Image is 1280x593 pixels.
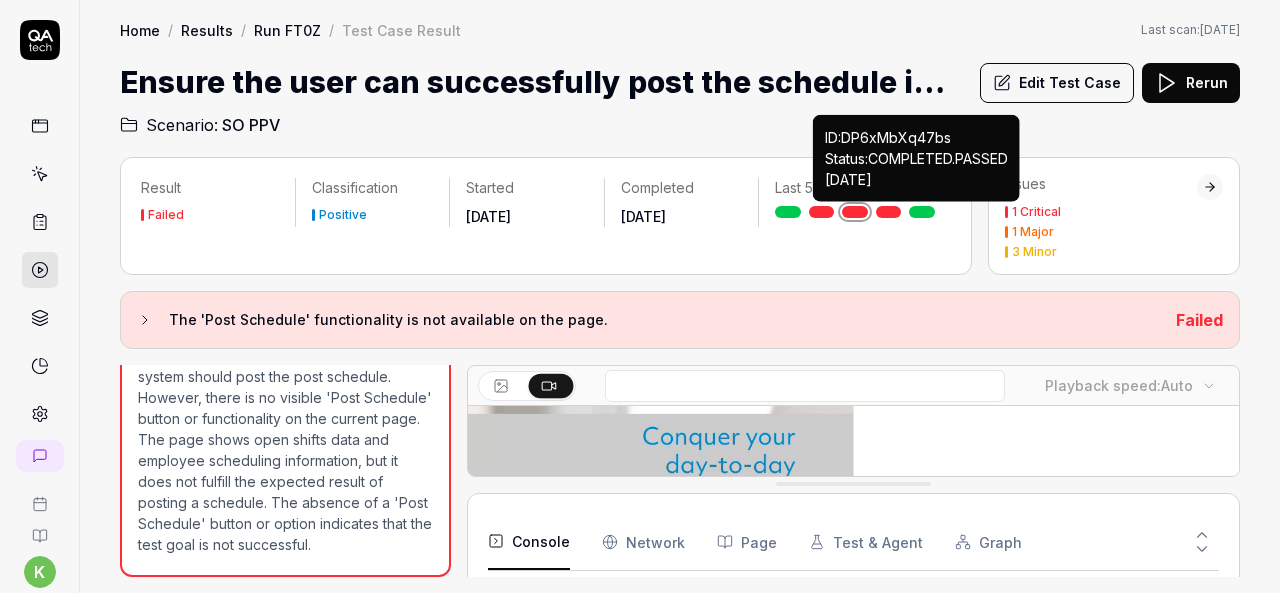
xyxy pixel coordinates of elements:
div: / [241,20,246,40]
span: Last scan: [1141,21,1240,39]
p: Last 5 Runs [775,178,935,198]
button: The 'Post Schedule' functionality is not available on the page. [137,308,1160,332]
p: Classification [312,178,433,198]
button: Edit Test Case [980,63,1134,103]
div: Positive [319,209,367,221]
p: Result [141,178,279,198]
h3: The 'Post Schedule' functionality is not available on the page. [169,308,1160,332]
time: [DATE] [466,208,511,225]
button: Last scan:[DATE] [1141,21,1240,39]
time: [DATE] [1200,22,1240,37]
time: [DATE] [621,208,666,225]
span: Failed [1176,310,1223,330]
a: Scenario:SO PPV [120,113,280,137]
div: 1 Critical [1012,206,1061,218]
button: k [24,556,56,588]
div: Playback speed: [1045,375,1193,396]
div: Test Case Result [342,20,461,40]
p: The test case expected result is that the system should post the post schedule. However, there is... [138,345,433,555]
p: Started [466,178,587,198]
div: / [329,20,334,40]
div: Issues [1005,174,1197,194]
div: / [168,20,173,40]
a: Run FT0Z [254,20,321,40]
div: 3 Minor [1012,246,1057,258]
button: Network [602,514,685,570]
button: Console [488,514,570,570]
span: Scenario: [142,113,218,137]
div: 1 Major [1012,226,1054,238]
a: Book a call with us [8,480,71,512]
span: SO PPV [222,113,280,137]
button: Graph [955,514,1022,570]
a: Documentation [8,512,71,544]
button: Rerun [1142,63,1240,103]
h1: Ensure the user can successfully post the schedule in Open Shift Management. [120,60,964,105]
p: Completed [621,178,742,198]
a: Results [181,20,233,40]
button: Page [717,514,777,570]
a: Home [120,20,160,40]
div: Failed [148,209,184,221]
p: ID: DP6xMbXq47bs Status: COMPLETED . PASSED [825,127,1008,190]
button: Test & Agent [809,514,923,570]
time: [DATE] [825,171,872,188]
a: New conversation [16,440,64,472]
